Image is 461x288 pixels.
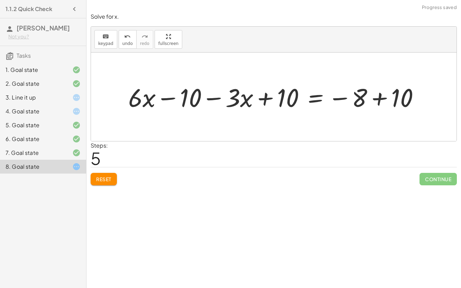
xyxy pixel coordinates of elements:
[6,5,52,13] h4: 1.1.2 Quick Check
[72,121,81,129] i: Task finished and correct.
[102,32,109,41] i: keyboard
[72,93,81,102] i: Task started.
[6,107,61,115] div: 4. Goal state
[91,142,108,149] label: Steps:
[17,52,31,59] span: Tasks
[141,32,148,41] i: redo
[98,41,113,46] span: keypad
[158,41,178,46] span: fullscreen
[119,30,137,49] button: undoundo
[124,32,131,41] i: undo
[72,162,81,171] i: Task started.
[72,107,81,115] i: Task started.
[91,173,117,185] button: Reset
[6,80,61,88] div: 2. Goal state
[136,30,153,49] button: redoredo
[91,148,101,169] span: 5
[122,41,133,46] span: undo
[8,33,81,40] div: Not you?
[6,135,61,143] div: 6. Goal state
[72,66,81,74] i: Task finished and correct.
[140,41,149,46] span: redo
[17,24,70,32] span: [PERSON_NAME]
[6,162,61,171] div: 8. Goal state
[94,30,117,49] button: keyboardkeypad
[6,121,61,129] div: 5. Goal state
[96,176,111,182] span: Reset
[155,30,182,49] button: fullscreen
[72,135,81,143] i: Task finished and correct.
[6,66,61,74] div: 1. Goal state
[72,149,81,157] i: Task finished and correct.
[72,80,81,88] i: Task finished and correct.
[6,149,61,157] div: 7. Goal state
[422,4,457,11] span: Progress saved
[91,13,457,21] p: Solve for x.
[6,93,61,102] div: 3. Line it up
